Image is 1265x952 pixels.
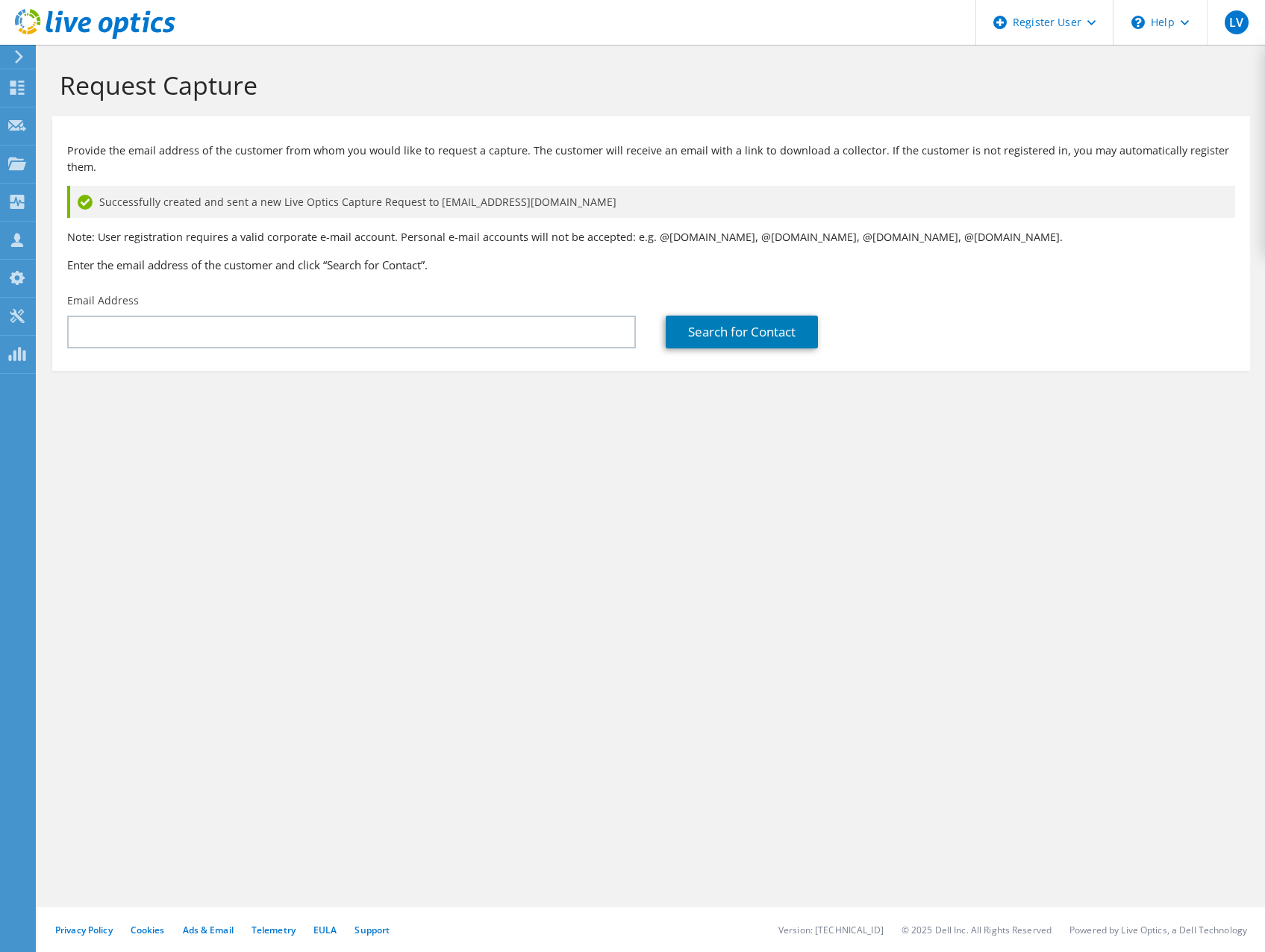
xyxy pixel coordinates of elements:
[55,924,113,936] a: Privacy Policy
[666,316,818,348] a: Search for Contact
[252,924,296,936] a: Telemetry
[67,293,139,308] label: Email Address
[131,924,165,936] a: Cookies
[1225,10,1249,34] span: LV
[99,194,616,210] span: Successfully created and sent a new Live Optics Capture Request to [EMAIL_ADDRESS][DOMAIN_NAME]
[902,924,1052,936] li: © 2025 Dell Inc. All Rights Reserved
[354,924,390,936] a: Support
[60,69,1235,101] h1: Request Capture
[67,143,1235,175] p: Provide the email address of the customer from whom you would like to request a capture. The cust...
[1069,924,1247,936] li: Powered by Live Optics, a Dell Technology
[1131,16,1145,29] svg: \n
[67,229,1235,245] p: Note: User registration requires a valid corporate e-mail account. Personal e-mail accounts will ...
[67,257,1235,273] h3: Enter the email address of the customer and click “Search for Contact”.
[183,924,234,936] a: Ads & Email
[778,924,884,936] li: Version: [TECHNICAL_ID]
[313,924,337,936] a: EULA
